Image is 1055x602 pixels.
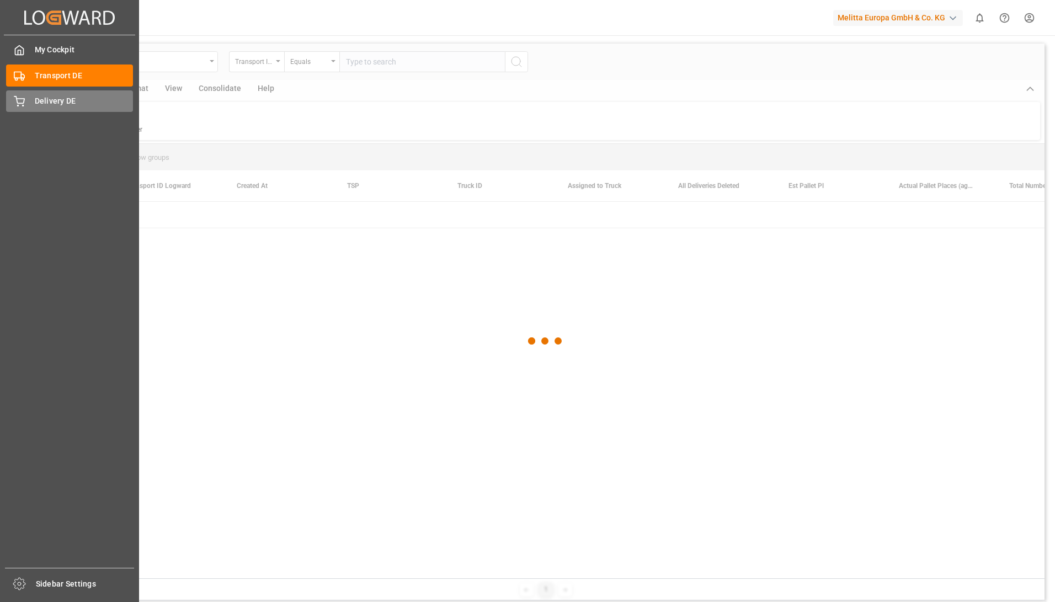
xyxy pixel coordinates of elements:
span: Sidebar Settings [36,578,135,590]
a: Delivery DE [6,90,133,112]
a: Transport DE [6,64,133,86]
span: Transport DE [35,70,134,82]
div: Melitta Europa GmbH & Co. KG [833,10,963,26]
button: Melitta Europa GmbH & Co. KG [833,7,967,28]
span: Delivery DE [35,95,134,107]
a: My Cockpit [6,39,133,61]
button: Help Center [992,6,1017,30]
button: show 0 new notifications [967,6,992,30]
span: My Cockpit [35,44,134,56]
